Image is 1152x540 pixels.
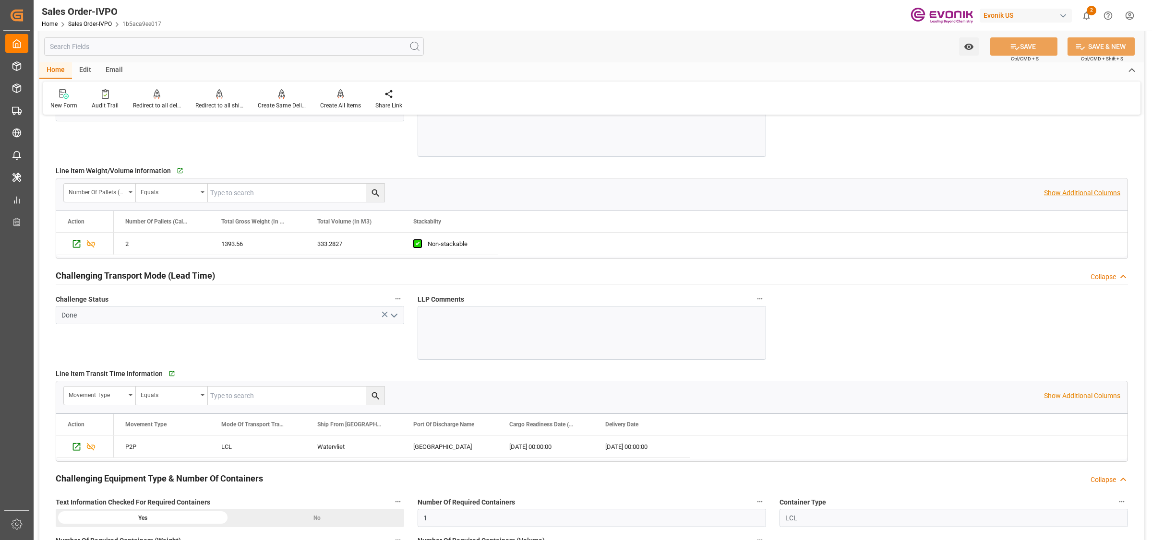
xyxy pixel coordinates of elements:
[413,218,441,225] span: Stackablity
[42,21,58,27] a: Home
[1091,475,1116,485] div: Collapse
[68,21,112,27] a: Sales Order-IVPO
[498,435,594,458] div: [DATE] 00:00:00
[39,62,72,79] div: Home
[210,233,306,255] div: 1393.56
[56,233,114,255] div: Press SPACE to select this row.
[1011,55,1039,62] span: Ctrl/CMD + S
[44,37,424,56] input: Search Fields
[428,233,486,255] div: Non-stackable
[195,101,243,110] div: Redirect to all shipments
[56,166,171,176] span: Line Item Weight/Volume Information
[366,184,384,202] button: search button
[114,233,498,255] div: Press SPACE to select this row.
[980,9,1072,23] div: Evonik US
[780,497,826,507] span: Container Type
[1044,391,1120,401] p: Show Additional Columns
[114,435,690,458] div: Press SPACE to select this row.
[69,186,125,197] div: Number Of Pallets (Calculated)
[125,218,190,225] span: Number Of Pallets (Calculated)
[125,421,167,428] span: Movement Type
[392,495,404,508] button: Text Information Checked For Required Containers
[418,294,464,305] span: LLP Comments
[366,387,384,405] button: search button
[980,6,1076,24] button: Evonik US
[754,293,766,305] button: LLP Comments
[56,369,163,379] span: Line Item Transit Time Information
[392,293,404,305] button: Challenge Status
[221,421,286,428] span: Mode Of Transport Translation
[306,435,402,458] div: Watervliet
[56,497,210,507] span: Text Information Checked For Required Containers
[375,101,402,110] div: Share Link
[258,101,306,110] div: Create Same Delivery Date
[959,37,979,56] button: open menu
[1068,37,1135,56] button: SAVE & NEW
[136,387,208,405] button: open menu
[64,184,136,202] button: open menu
[136,184,208,202] button: open menu
[92,101,119,110] div: Audit Trail
[42,4,161,19] div: Sales Order-IVPO
[402,435,498,458] div: [GEOGRAPHIC_DATA]
[56,472,263,485] h2: Challenging Equipment Type & Number Of Containers
[210,435,306,458] div: LCL
[69,388,125,399] div: Movement Type
[56,269,215,282] h2: Challenging Transport Mode (Lead Time)
[413,421,474,428] span: Port Of Discharge Name
[320,101,361,110] div: Create All Items
[68,421,84,428] div: Action
[56,294,108,305] span: Challenge Status
[141,388,197,399] div: Equals
[605,421,638,428] span: Delivery Date
[141,186,197,197] div: Equals
[72,62,98,79] div: Edit
[68,218,84,225] div: Action
[509,421,574,428] span: Cargo Readiness Date (Shipping Date)
[56,509,230,527] div: Yes
[1076,5,1097,26] button: show 2 new notifications
[418,497,515,507] span: Number Of Required Containers
[133,101,181,110] div: Redirect to all deliveries
[230,509,404,527] div: No
[114,435,210,458] div: P2P
[1044,188,1120,198] p: Show Additional Columns
[64,387,136,405] button: open menu
[1097,5,1119,26] button: Help Center
[386,308,401,323] button: open menu
[306,233,402,255] div: 333.2827
[1091,272,1116,282] div: Collapse
[1116,495,1128,508] button: Container Type
[221,218,286,225] span: Total Gross Weight (In KG)
[114,233,210,255] div: 2
[208,387,384,405] input: Type to search
[754,495,766,508] button: Number Of Required Containers
[56,435,114,458] div: Press SPACE to select this row.
[594,435,690,458] div: [DATE] 00:00:00
[1081,55,1123,62] span: Ctrl/CMD + Shift + S
[50,101,77,110] div: New Form
[98,62,130,79] div: Email
[1087,6,1096,15] span: 2
[317,218,372,225] span: Total Volume (In M3)
[208,184,384,202] input: Type to search
[317,421,382,428] span: Ship From [GEOGRAPHIC_DATA]
[990,37,1057,56] button: SAVE
[911,7,973,24] img: Evonik-brand-mark-Deep-Purple-RGB.jpeg_1700498283.jpeg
